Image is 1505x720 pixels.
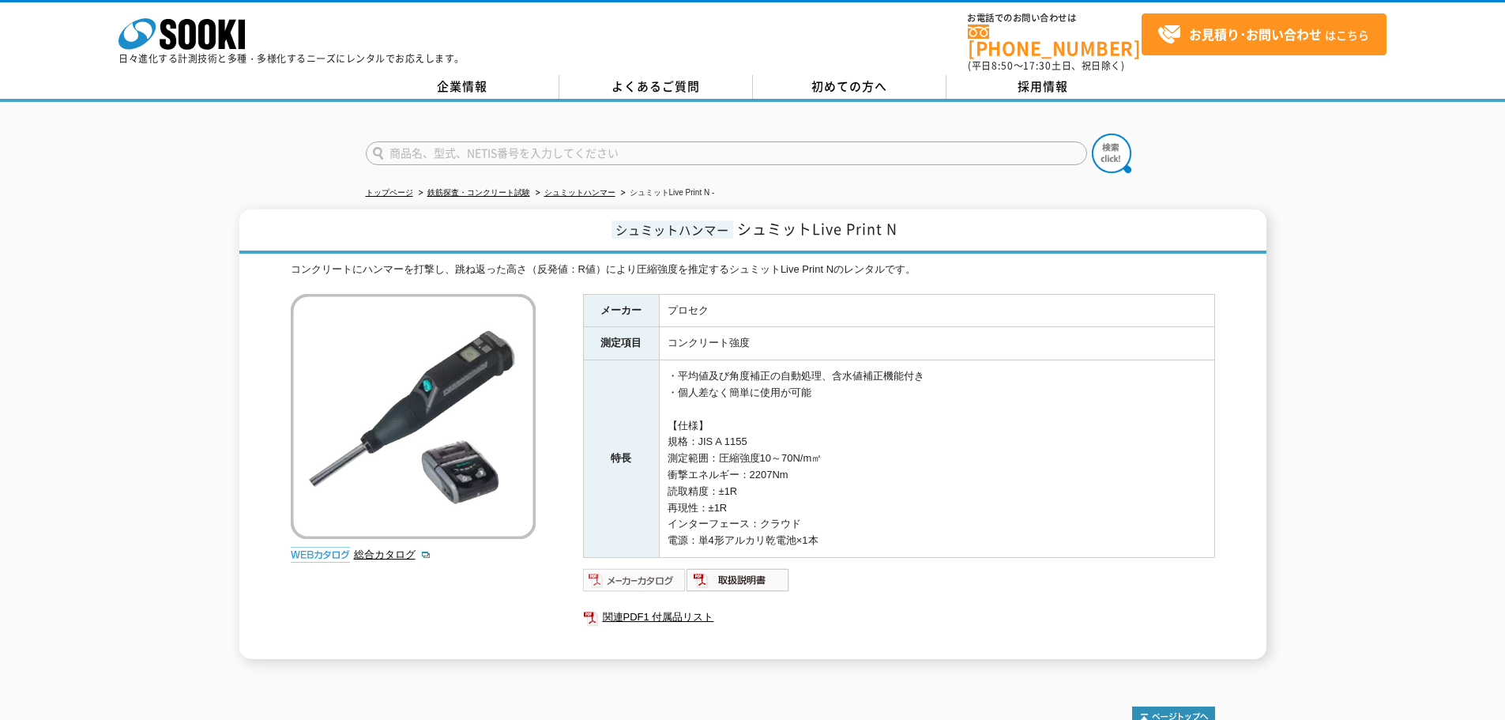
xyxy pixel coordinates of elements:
li: シュミットLive Print N - [618,185,715,202]
img: webカタログ [291,547,350,563]
a: 取扱説明書 [687,578,790,590]
a: お見積り･お問い合わせはこちら [1142,13,1386,55]
strong: お見積り･お問い合わせ [1189,25,1322,43]
th: 測定項目 [583,327,659,360]
a: 総合カタログ [354,548,431,560]
td: ・平均値及び角度補正の自動処理、含水値補正機能付き ・個人差なく簡単に使用が可能 【仕様】 規格：JIS A 1155 測定範囲：圧縮強度10～70N/m㎡ 衝撃エネルギー：2207Nm 読取精... [659,360,1214,558]
td: コンクリート強度 [659,327,1214,360]
a: よくあるご質問 [559,75,753,99]
a: シュミットハンマー [544,188,615,197]
img: シュミットLive Print N - [291,294,536,539]
input: 商品名、型式、NETIS番号を入力してください [366,141,1087,165]
th: 特長 [583,360,659,558]
div: コンクリートにハンマーを打撃し、跳ね返った高さ（反発値：R値）により圧縮強度を推定するシュミットLive Print Nのレンタルです。 [291,262,1215,278]
td: プロセク [659,294,1214,327]
a: 採用情報 [946,75,1140,99]
a: 企業情報 [366,75,559,99]
a: 初めての方へ [753,75,946,99]
span: 8:50 [991,58,1014,73]
span: (平日 ～ 土日、祝日除く) [968,58,1124,73]
a: 関連PDF1 付属品リスト [583,607,1215,628]
span: 初めての方へ [811,77,887,95]
img: btn_search.png [1092,134,1131,173]
a: [PHONE_NUMBER] [968,25,1142,57]
a: 鉄筋探査・コンクリート試験 [427,188,530,197]
a: メーカーカタログ [583,578,687,590]
a: トップページ [366,188,413,197]
span: シュミットLive Print N [737,218,897,239]
img: メーカーカタログ [583,567,687,593]
img: 取扱説明書 [687,567,790,593]
span: お電話でのお問い合わせは [968,13,1142,23]
th: メーカー [583,294,659,327]
p: 日々進化する計測技術と多種・多様化するニーズにレンタルでお応えします。 [119,54,465,63]
span: シュミットハンマー [611,221,733,239]
span: はこちら [1157,23,1369,47]
span: 17:30 [1023,58,1052,73]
